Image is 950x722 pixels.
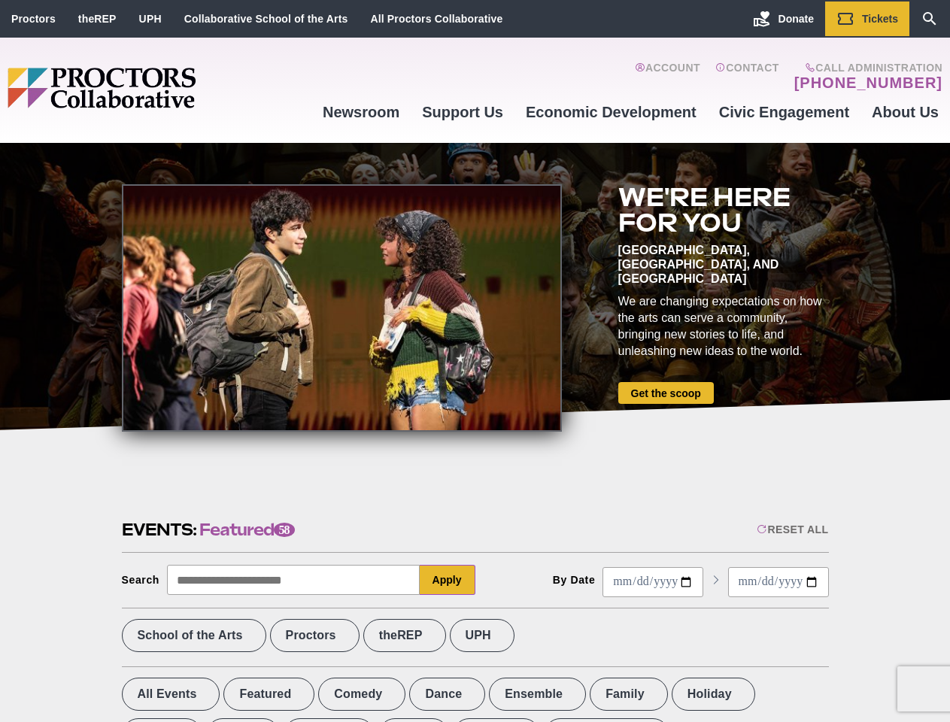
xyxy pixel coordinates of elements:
a: Contact [715,62,779,92]
label: School of the Arts [122,619,266,652]
img: Proctors logo [8,68,311,108]
span: Featured [199,518,295,541]
label: Family [590,678,668,711]
button: Apply [420,565,475,595]
a: Civic Engagement [708,92,860,132]
a: Search [909,2,950,36]
label: UPH [450,619,514,652]
a: Get the scoop [618,382,714,404]
label: Proctors [270,619,360,652]
a: Collaborative School of the Arts [184,13,348,25]
span: Tickets [862,13,898,25]
label: Holiday [672,678,755,711]
a: Account [635,62,700,92]
a: UPH [139,13,162,25]
label: Featured [223,678,314,711]
a: theREP [78,13,117,25]
div: [GEOGRAPHIC_DATA], [GEOGRAPHIC_DATA], and [GEOGRAPHIC_DATA] [618,243,829,286]
span: Donate [779,13,814,25]
a: Economic Development [514,92,708,132]
a: Proctors [11,13,56,25]
label: theREP [363,619,446,652]
a: Donate [742,2,825,36]
a: Tickets [825,2,909,36]
label: Comedy [318,678,405,711]
label: All Events [122,678,220,711]
a: Newsroom [311,92,411,132]
span: 58 [274,523,295,537]
a: [PHONE_NUMBER] [794,74,942,92]
a: All Proctors Collaborative [370,13,502,25]
div: Search [122,574,160,586]
a: Support Us [411,92,514,132]
label: Ensemble [489,678,586,711]
div: By Date [553,574,596,586]
div: Reset All [757,523,828,535]
h2: We're here for you [618,184,829,235]
label: Dance [409,678,485,711]
div: We are changing expectations on how the arts can serve a community, bringing new stories to life,... [618,293,829,359]
span: Call Administration [790,62,942,74]
h2: Events: [122,518,295,541]
a: About Us [860,92,950,132]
